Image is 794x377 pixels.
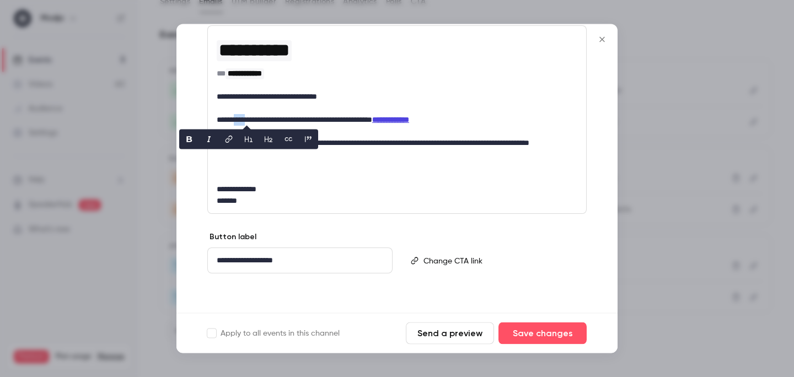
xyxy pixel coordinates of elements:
[208,249,392,273] div: editor
[207,232,256,243] label: Button label
[220,131,238,148] button: link
[591,29,613,51] button: Close
[208,26,586,214] div: editor
[419,249,586,274] div: editor
[498,322,587,344] button: Save changes
[200,131,218,148] button: italic
[406,322,494,344] button: Send a preview
[180,131,198,148] button: bold
[207,328,340,339] label: Apply to all events in this channel
[299,131,317,148] button: blockquote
